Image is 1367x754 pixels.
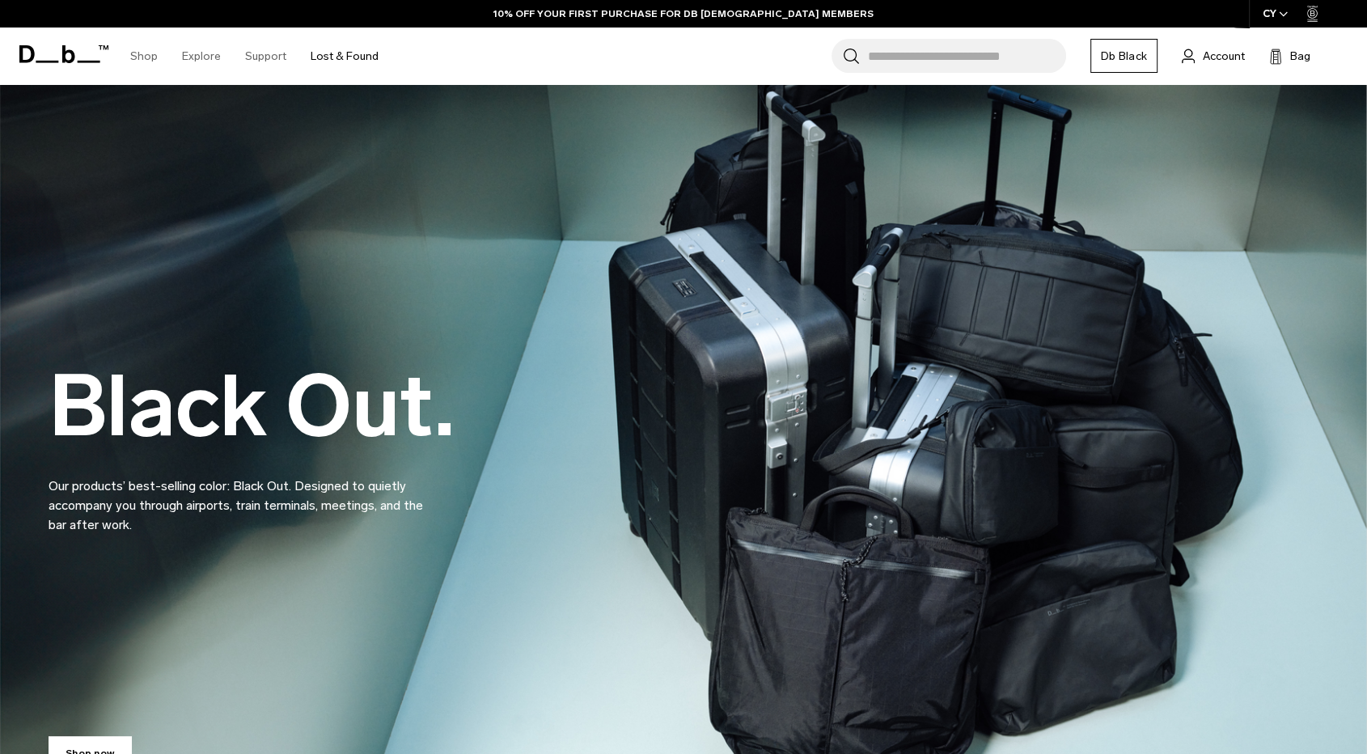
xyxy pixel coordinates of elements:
a: Db Black [1090,39,1158,73]
a: Explore [182,28,221,85]
span: Bag [1290,48,1310,65]
a: Account [1182,46,1245,66]
a: Support [245,28,286,85]
nav: Main Navigation [118,28,391,85]
p: Our products’ best-selling color: Black Out. Designed to quietly accompany you through airports, ... [49,457,437,535]
a: Shop [130,28,158,85]
h2: Black Out. [49,364,455,449]
a: Lost & Found [311,28,379,85]
a: 10% OFF YOUR FIRST PURCHASE FOR DB [DEMOGRAPHIC_DATA] MEMBERS [493,6,874,21]
span: Account [1203,48,1245,65]
button: Bag [1269,46,1310,66]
